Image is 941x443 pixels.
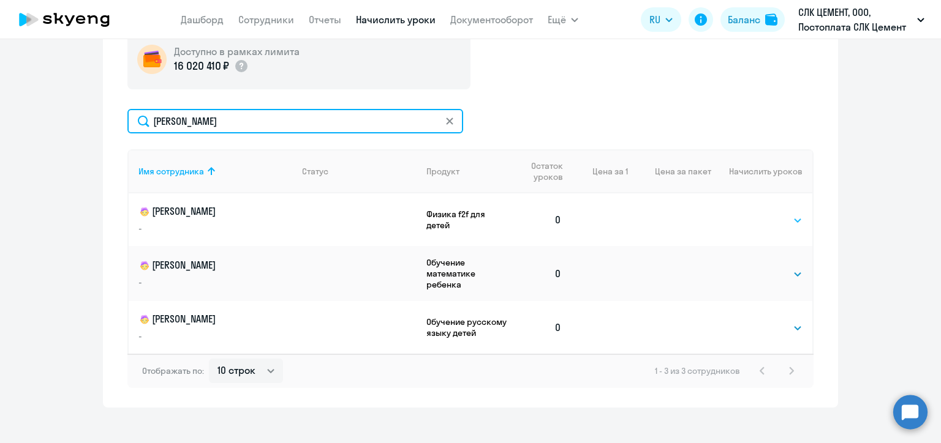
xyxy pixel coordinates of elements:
button: СЛК ЦЕМЕНТ, ООО, Постоплата СЛК Цемент [792,5,931,34]
a: Отчеты [309,13,341,26]
td: 0 [509,193,572,246]
a: child[PERSON_NAME]- [138,204,292,235]
p: Обучение русскому языку детей [426,316,509,338]
p: Физика f2f для детей [426,209,509,231]
th: Цена за 1 [572,149,628,193]
div: Продукт [426,166,509,177]
a: child[PERSON_NAME]- [138,312,292,343]
button: Ещё [548,7,578,32]
img: balance [765,13,777,26]
td: 0 [509,246,572,301]
div: Статус [302,166,328,177]
span: 1 - 3 из 3 сотрудников [655,365,740,376]
button: Балансbalance [720,7,785,32]
span: Остаток уроков [519,160,562,182]
p: - [138,329,276,343]
th: Начислить уроков [711,149,812,193]
p: - [138,275,276,289]
p: СЛК ЦЕМЕНТ, ООО, Постоплата СЛК Цемент [798,5,912,34]
button: RU [641,7,681,32]
span: Ещё [548,12,566,27]
h5: Доступно в рамках лимита [174,45,300,58]
th: Цена за пакет [628,149,711,193]
a: Начислить уроки [356,13,436,26]
p: 16 020 410 ₽ [174,58,229,74]
td: 0 [509,301,572,354]
input: Поиск по имени, email, продукту или статусу [127,109,463,133]
p: Обучение математике ребенка [426,257,509,290]
img: wallet-circle.png [137,45,167,74]
img: child [138,206,151,218]
div: Статус [302,166,417,177]
div: Продукт [426,166,459,177]
a: child[PERSON_NAME]- [138,258,292,289]
span: Отображать по: [142,365,204,376]
a: Дашборд [181,13,224,26]
a: Документооборот [450,13,533,26]
div: Имя сотрудника [138,166,292,177]
div: Баланс [728,12,760,27]
p: [PERSON_NAME] [138,258,276,273]
p: - [138,221,276,235]
p: [PERSON_NAME] [138,204,276,219]
p: [PERSON_NAME] [138,312,276,327]
div: Имя сотрудника [138,166,204,177]
img: child [138,259,151,272]
div: Остаток уроков [519,160,572,182]
span: RU [649,12,660,27]
img: child [138,313,151,326]
a: Сотрудники [238,13,294,26]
